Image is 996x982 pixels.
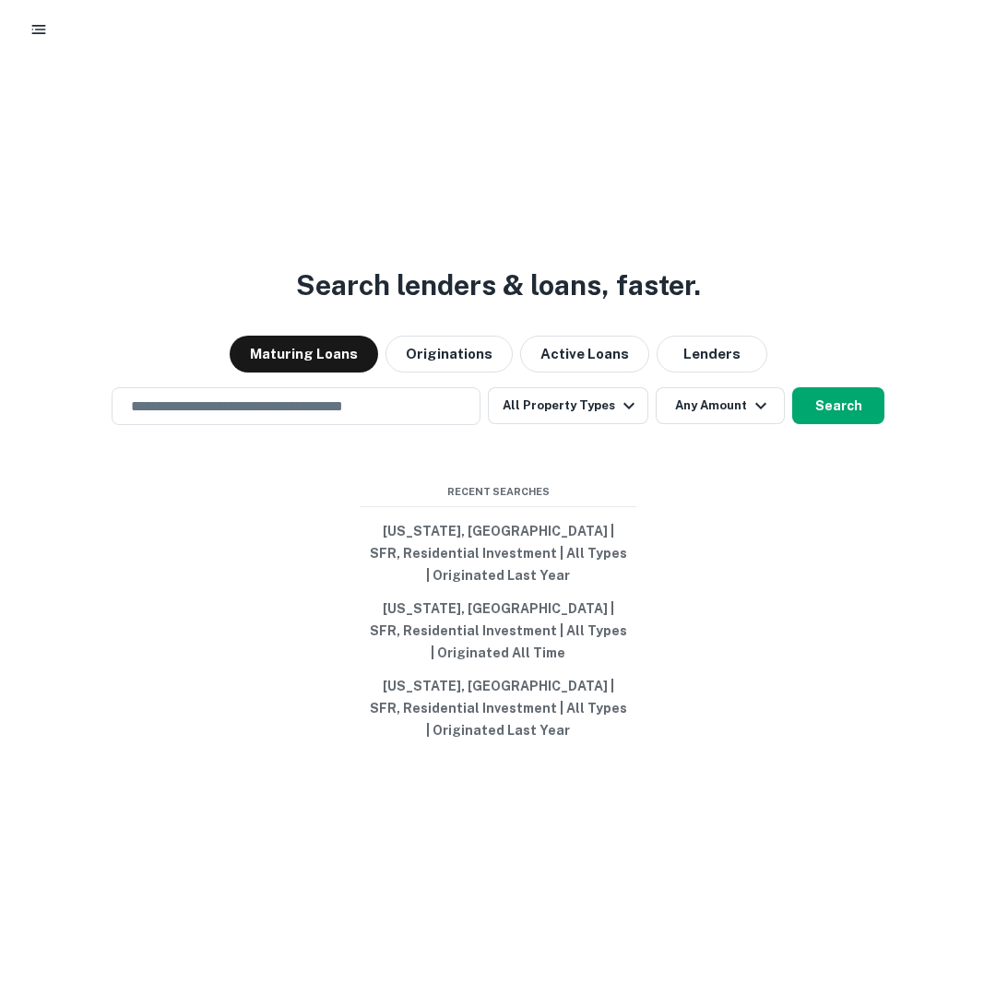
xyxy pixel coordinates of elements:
button: Maturing Loans [230,336,378,373]
span: Recent Searches [360,484,636,500]
button: Originations [385,336,513,373]
h3: Search lenders & loans, faster. [296,265,701,306]
button: Any Amount [656,387,785,424]
button: All Property Types [488,387,648,424]
button: [US_STATE], [GEOGRAPHIC_DATA] | SFR, Residential Investment | All Types | Originated Last Year [360,515,636,592]
button: Search [792,387,884,424]
button: Lenders [657,336,767,373]
button: [US_STATE], [GEOGRAPHIC_DATA] | SFR, Residential Investment | All Types | Originated Last Year [360,669,636,747]
button: [US_STATE], [GEOGRAPHIC_DATA] | SFR, Residential Investment | All Types | Originated All Time [360,592,636,669]
button: Active Loans [520,336,649,373]
iframe: Chat Widget [904,834,996,923]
